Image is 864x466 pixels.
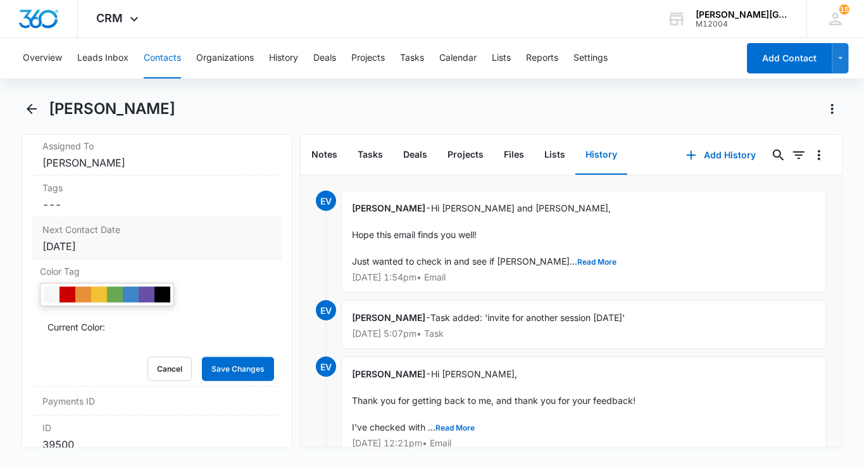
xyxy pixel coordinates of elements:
[534,135,575,175] button: Lists
[316,300,336,320] span: EV
[47,320,105,334] p: Current Color:
[430,312,625,323] span: Task added: 'invite for another session [DATE]'
[42,394,100,408] dt: Payments ID
[97,11,123,25] span: CRM
[42,421,272,434] dt: ID
[768,145,789,165] button: Search...
[789,145,809,165] button: Filters
[573,38,608,79] button: Settings
[341,191,827,293] div: -
[347,135,393,175] button: Tasks
[42,155,272,170] dd: [PERSON_NAME]
[196,38,254,79] button: Organizations
[42,139,272,153] label: Assigned To
[437,135,494,175] button: Projects
[747,43,832,73] button: Add Contact
[269,38,298,79] button: History
[352,273,816,282] p: [DATE] 1:54pm • Email
[341,356,827,458] div: -
[352,312,425,323] span: [PERSON_NAME]
[154,287,170,303] div: #000000
[144,38,181,79] button: Contacts
[139,287,154,303] div: #674ea7
[575,135,627,175] button: History
[400,38,424,79] button: Tasks
[352,368,425,379] span: [PERSON_NAME]
[22,99,41,119] button: Back
[32,218,282,260] div: Next Contact Date[DATE]
[107,287,123,303] div: #6aa84f
[32,134,282,176] div: Assigned To[PERSON_NAME]
[59,287,75,303] div: #CC0000
[341,300,827,349] div: -
[40,265,274,278] label: Color Tag
[32,387,282,416] div: Payments ID
[839,4,849,15] span: 15
[494,135,534,175] button: Files
[839,4,849,15] div: notifications count
[123,287,139,303] div: #3d85c6
[393,135,437,175] button: Deals
[23,38,62,79] button: Overview
[526,38,558,79] button: Reports
[91,287,107,303] div: #f1c232
[32,416,282,458] div: ID39500
[301,135,347,175] button: Notes
[42,223,272,236] label: Next Contact Date
[435,424,475,432] button: Read More
[316,356,336,377] span: EV
[352,203,617,267] span: Hi [PERSON_NAME] and [PERSON_NAME], Hope this email finds you well! Just wanted to check in and s...
[202,357,274,381] button: Save Changes
[316,191,336,211] span: EV
[42,239,272,254] div: [DATE]
[439,38,477,79] button: Calendar
[77,38,128,79] button: Leads Inbox
[809,145,829,165] button: Overflow Menu
[42,181,272,194] label: Tags
[42,437,272,452] dd: 39500
[44,287,59,303] div: #F6F6F6
[822,99,842,119] button: Actions
[352,203,425,213] span: [PERSON_NAME]
[352,439,816,448] p: [DATE] 12:21pm • Email
[313,38,336,79] button: Deals
[696,20,788,28] div: account id
[49,99,175,118] h1: [PERSON_NAME]
[673,140,768,170] button: Add History
[492,38,511,79] button: Lists
[352,368,638,432] span: Hi [PERSON_NAME], Thank you for getting back to me, and thank you for your feedback! I've checked...
[75,287,91,303] div: #e69138
[147,357,192,381] button: Cancel
[577,258,617,266] button: Read More
[32,176,282,218] div: Tags---
[696,9,788,20] div: account name
[352,329,816,338] p: [DATE] 5:07pm • Task
[42,197,272,212] dd: ---
[351,38,385,79] button: Projects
